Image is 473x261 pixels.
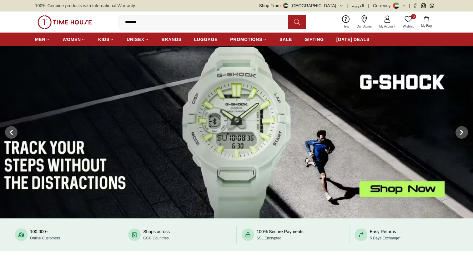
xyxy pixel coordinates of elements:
[354,24,374,29] span: Our Stores
[370,236,401,240] span: 5 Days Exchange*
[421,3,426,8] a: Instagram
[377,24,398,29] span: My Account
[279,34,292,45] a: SALE
[352,3,364,9] button: العربية
[30,236,60,240] span: Online Customers
[399,14,417,30] a: 0Wishlist
[430,3,434,8] a: Whatsapp
[38,15,92,29] img: ...
[413,3,417,8] a: Facebook
[339,14,353,30] a: Help
[336,34,370,45] a: [DATE] DEALS
[411,14,416,19] span: 0
[257,236,282,240] span: SSL Encrypted
[230,34,267,45] a: PROMOTIONS
[257,228,304,241] div: 100% Secure Payments
[143,228,170,241] div: Shops across
[368,3,369,9] span: |
[304,36,324,43] span: GIFTING
[63,34,86,45] a: WOMEN
[373,3,393,9] div: Currency
[35,34,50,45] a: MEN
[336,36,370,43] span: [DATE] DEALS
[353,14,375,30] a: Our Stores
[35,3,135,9] span: 100% Genuine products with International Warranty
[127,34,149,45] a: UNISEX
[63,36,81,43] span: WOMEN
[30,228,60,241] div: 100,000+
[340,24,352,29] span: Help
[279,36,292,43] span: SALE
[370,228,401,241] div: Easy Returns
[98,34,114,45] a: KIDS
[419,23,434,28] span: My Bag
[400,24,416,29] span: Wishlist
[347,3,349,9] span: |
[162,36,182,43] span: BRANDS
[98,36,109,43] span: KIDS
[409,3,410,9] span: |
[259,3,344,9] button: Shop From[GEOGRAPHIC_DATA]
[283,3,288,8] img: United Arab Emirates
[230,36,262,43] span: PROMOTIONS
[194,34,218,45] a: LUGGAGE
[417,15,435,29] button: My Bag
[194,36,218,43] span: LUGGAGE
[127,36,144,43] span: UNISEX
[304,34,324,45] a: GIFTING
[143,236,169,240] span: GCC Countries
[35,36,45,43] span: MEN
[162,34,182,45] a: BRANDS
